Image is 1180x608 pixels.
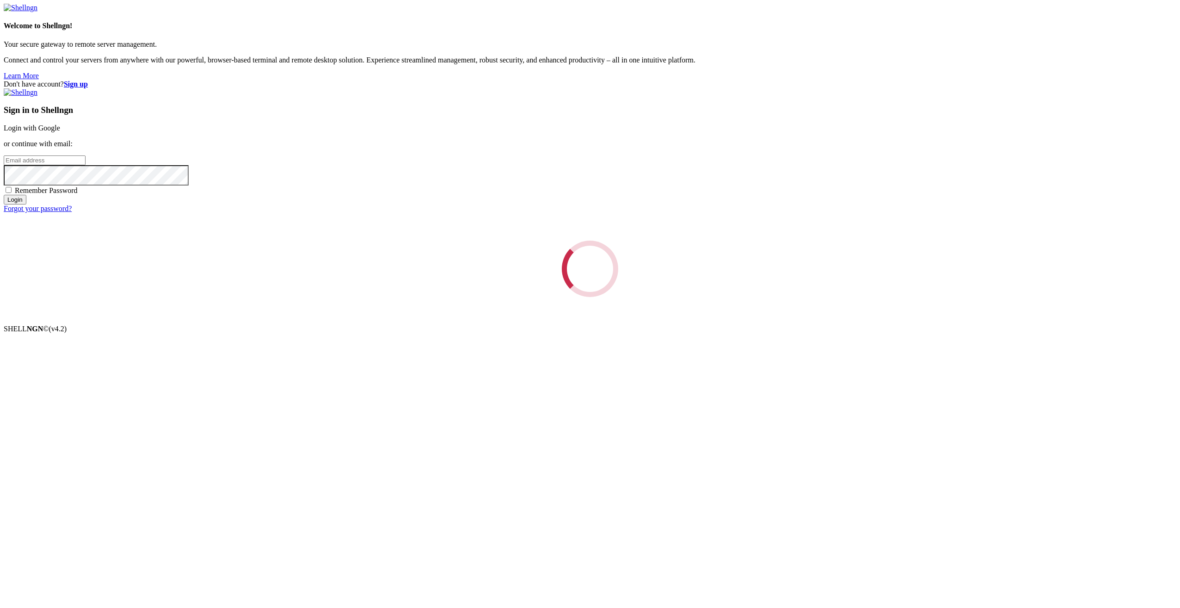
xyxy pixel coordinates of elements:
[552,231,628,307] div: Loading...
[4,325,67,333] span: SHELL ©
[4,140,1176,148] p: or continue with email:
[4,88,37,97] img: Shellngn
[4,56,1176,64] p: Connect and control your servers from anywhere with our powerful, browser-based terminal and remo...
[4,195,26,205] input: Login
[4,80,1176,88] div: Don't have account?
[15,186,78,194] span: Remember Password
[27,325,43,333] b: NGN
[64,80,88,88] a: Sign up
[4,205,72,212] a: Forgot your password?
[4,124,60,132] a: Login with Google
[4,4,37,12] img: Shellngn
[4,72,39,80] a: Learn More
[4,155,86,165] input: Email address
[4,40,1176,49] p: Your secure gateway to remote server management.
[6,187,12,193] input: Remember Password
[49,325,67,333] span: 4.2.0
[4,22,1176,30] h4: Welcome to Shellngn!
[4,105,1176,115] h3: Sign in to Shellngn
